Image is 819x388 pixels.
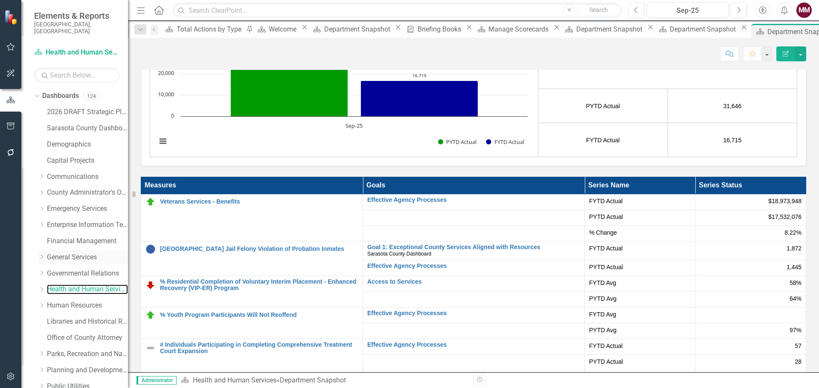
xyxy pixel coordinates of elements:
span: PYTD Actual [589,357,691,366]
button: Show FYTD Actual [486,138,524,146]
span: PYTD Avg [589,294,691,303]
span: PYTD Actual [589,213,691,221]
span: 58% [790,279,802,287]
a: Access to Services [367,279,580,285]
div: Department Snapshot [280,376,346,384]
span: 8.22% [784,228,802,237]
a: Planning and Development Services [47,365,128,375]
img: On Target [145,197,156,207]
span: FYTD Actual [589,244,691,253]
span: Administrator [136,376,177,385]
div: Welcome [269,24,299,34]
text: 16,715 [412,72,427,78]
a: Goal 1: Exceptional County Services Aligned with Resources [367,244,580,250]
a: Emergency Services [47,204,128,214]
div: Department Snapshot [670,24,738,34]
a: Department Snapshot [562,24,645,34]
button: Sep-25 [647,3,729,18]
div: Manage Scorecards [488,24,551,34]
span: PYTD Avg [589,326,691,334]
a: Parks, Recreation and Natural Resources [47,349,128,359]
span: 64% [790,294,802,303]
a: Total Actions by Type [163,24,244,34]
button: Search [577,4,620,16]
a: Human Resources [47,301,128,310]
a: Effective Agency Processes [367,197,580,203]
a: Veterans Services - Benefits [160,198,358,205]
span: % Change [589,228,691,237]
text: 0 [171,112,174,119]
a: Financial Management [47,236,128,246]
text: 10,000 [158,90,174,98]
span: 57 [795,342,802,350]
span: $17,532,076 [768,213,802,221]
td: Double-Click to Edit Right Click for Context Menu [141,276,363,307]
a: General Services [47,253,128,262]
img: Not Defined [145,343,156,353]
span: Search [590,6,608,13]
a: Dashboards [42,91,79,101]
img: No Target Set [145,244,156,254]
span: FYTD Actual [589,342,691,350]
img: ClearPoint Strategy [4,9,19,24]
a: % Residential Completion of Voluntary Interim Placement - Enhanced Recovery (VIP-ER) Program [160,279,358,292]
span: $18,973,948 [768,197,802,205]
a: Manage Scorecards [474,24,551,34]
button: Show PYTD Actual [438,138,477,146]
span: PYTD Actual [589,263,691,271]
a: Sarasota County Dashboard [47,124,128,133]
span: 1,872 [787,244,802,253]
a: Communications [47,172,128,182]
td: Double-Click to Edit Right Click for Context Menu [141,307,363,339]
a: Enterprise Information Technology [47,220,128,230]
a: Department Snapshot [656,24,738,34]
a: [GEOGRAPHIC_DATA] Jail Felony Violation of Probation Inmates [160,246,358,252]
button: MM [796,3,812,18]
a: Office of County Attorney [47,333,128,343]
div: Department Snapshot [324,24,393,34]
a: Effective Agency Processes [367,263,580,269]
img: Below Plan [145,280,156,290]
text: 20,000 [158,69,174,77]
button: View chart menu, Chart [157,135,169,147]
a: Capital Projects [47,156,128,166]
td: Double-Click to Edit Right Click for Context Menu [363,276,585,291]
g: PYTD Actual, bar series 1 of 2 with 1 bar. [231,49,348,117]
span: Sarasota County Dashboard [367,251,431,257]
td: Double-Click to Edit Right Click for Context Menu [363,307,585,323]
div: Total Actions by Type [177,24,244,34]
div: » [181,376,467,385]
a: Briefing Books [404,24,464,34]
a: Effective Agency Processes [367,342,580,348]
span: 28 [795,357,802,366]
span: 1,445 [787,263,802,271]
span: Elements & Reports [34,11,119,21]
text: Sep-25 [346,122,363,129]
td: PYTD Actual [538,89,668,123]
td: Double-Click to Edit Right Click for Context Menu [363,370,585,386]
a: Demographics [47,140,128,149]
a: Welcome [255,24,299,34]
td: 31,646 [668,89,797,123]
div: Department Snapshot [576,24,645,34]
a: Libraries and Historical Resources [47,317,128,327]
a: Effective Agency Processes [367,310,580,316]
a: County Administrator's Office [47,188,128,198]
td: Double-Click to Edit Right Click for Context Menu [141,194,363,241]
small: [GEOGRAPHIC_DATA], [GEOGRAPHIC_DATA] [34,21,119,35]
svg: Interactive chart [152,27,532,155]
a: Health and Human Services [34,48,119,57]
td: FYTD Actual [538,123,668,157]
a: Health and Human Services [193,376,276,384]
div: Chart. Highcharts interactive chart. [152,27,536,155]
input: Search ClearPoint... [173,3,622,18]
a: Governmental Relations [47,269,128,279]
span: 97% [790,326,802,334]
span: FYTD Actual [589,197,691,205]
input: Search Below... [34,68,119,83]
td: Double-Click to Edit Right Click for Context Menu [141,241,363,276]
a: # Individuals Participating in Completing Comprehensive Treatment Court Expansion [160,342,358,355]
div: Briefing Books [418,24,464,34]
path: Sep-25, 16,715. FYTD Actual. [361,81,478,117]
